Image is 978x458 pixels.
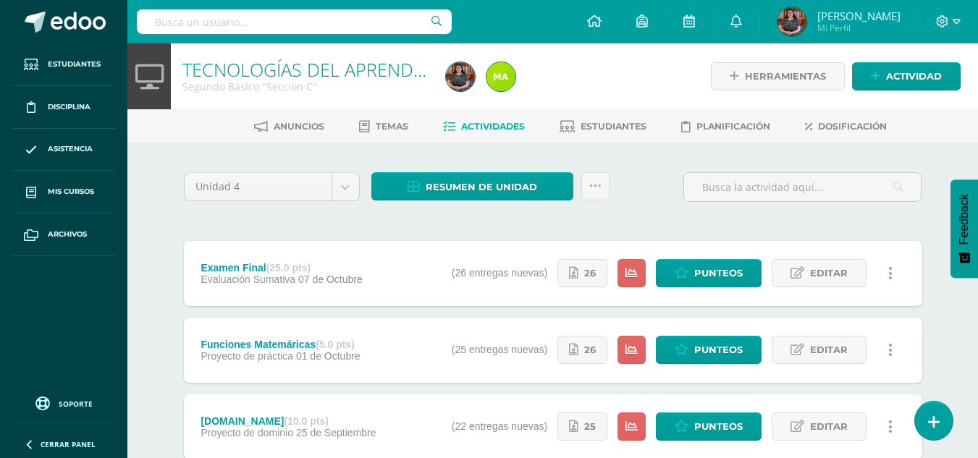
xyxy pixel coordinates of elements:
span: Proyecto de dominio [201,427,293,438]
div: Examen Final [201,262,362,273]
a: Mis cursos [12,171,116,213]
span: Cerrar panel [41,439,96,449]
span: Temas [376,121,408,132]
a: 25 [557,412,607,441]
a: 26 [557,336,607,364]
span: Mi Perfil [817,22,901,34]
a: Anuncios [254,115,324,138]
strong: (5.0 pts) [316,339,355,350]
span: Editar [810,260,848,287]
span: Punteos [694,336,743,363]
span: 25 de Septiembre [296,427,376,438]
a: Temas [359,115,408,138]
strong: (10.0 pts) [284,415,329,427]
span: Dosificación [818,121,887,132]
span: 01 de Octubre [296,350,361,362]
input: Busca un usuario... [137,9,452,34]
span: Asistencia [48,143,93,155]
span: Disciplina [48,101,90,113]
span: 07 de Octubre [298,273,363,285]
span: 26 [584,260,596,287]
a: Estudiantes [12,43,116,86]
a: 26 [557,259,607,287]
a: Dosificación [805,115,887,138]
a: TECNOLOGÍAS DEL APRENDIZAJE Y LA COMUNICACIÓN [182,57,636,82]
span: Unidad 4 [195,173,321,200]
a: Planificación [681,115,770,138]
a: Asistencia [12,129,116,171]
span: Mis cursos [48,186,94,198]
a: Unidad 4 [185,173,359,200]
div: Segundo Básico 'Sección C' [182,80,429,93]
a: Herramientas [711,62,845,90]
span: Estudiantes [581,121,646,132]
span: Resumen de unidad [426,174,537,200]
button: Feedback - Mostrar encuesta [950,179,978,278]
input: Busca la actividad aquí... [684,173,921,201]
span: Editar [810,413,848,440]
span: Estudiantes [48,59,101,70]
a: Actividad [852,62,961,90]
a: Punteos [656,412,762,441]
span: 26 [584,336,596,363]
a: Punteos [656,336,762,364]
img: 9db772e8944e9cd6cbe26e11f8fa7e9a.png [446,62,475,91]
span: Anuncios [274,121,324,132]
img: 4925c6b811201e9549fd519f83b3fb09.png [486,62,515,91]
a: Soporte [17,393,110,412]
img: 9db772e8944e9cd6cbe26e11f8fa7e9a.png [777,7,806,36]
span: Actividades [461,121,525,132]
a: Punteos [656,259,762,287]
span: [PERSON_NAME] [817,9,901,23]
a: Disciplina [12,86,116,129]
span: Editar [810,336,848,363]
a: Archivos [12,213,116,256]
span: Punteos [694,413,743,440]
a: Estudiantes [560,115,646,138]
strong: (25.0 pts) [266,262,311,273]
a: Actividades [443,115,525,138]
span: Punteos [694,260,743,287]
a: Resumen de unidad [371,172,573,200]
h1: TECNOLOGÍAS DEL APRENDIZAJE Y LA COMUNICACIÓN [182,59,429,80]
span: Planificación [696,121,770,132]
span: Herramientas [745,63,826,90]
span: Evaluación Sumativa [201,273,295,285]
span: Actividad [886,63,942,90]
span: Archivos [48,229,87,240]
div: Funciones Matemáricas [201,339,360,350]
span: 25 [584,413,596,440]
span: Feedback [958,194,971,245]
div: [DOMAIN_NAME] [201,415,376,427]
span: Soporte [59,399,93,409]
span: Proyecto de práctica [201,350,293,362]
